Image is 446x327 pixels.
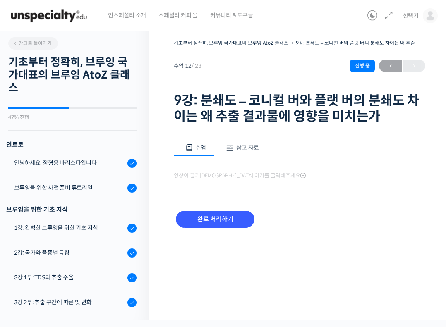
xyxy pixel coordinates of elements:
[14,298,125,307] div: 3강 2부: 추출 구간에 따른 맛 변화
[6,139,137,150] h3: 인트로
[174,172,306,179] span: 영상이 끊기[DEMOGRAPHIC_DATA] 여기를 클릭해주세요
[403,12,419,19] span: 한택기
[174,93,425,124] h1: 9강: 분쇄도 – 코니컬 버와 플랫 버의 분쇄도 차이는 왜 추출 결과물에 영향을 미치는가
[14,273,125,282] div: 3강 1부: TDS와 추출 수율
[379,60,402,72] span: ←
[12,40,52,46] span: 강의로 돌아가기
[379,60,402,72] a: ←이전
[14,183,125,192] div: 브루잉을 위한 사전 준비 튜토리얼
[14,158,125,167] div: 안녕하세요, 정형용 바리스타입니다.
[174,63,201,69] span: 수업 12
[8,115,137,120] div: 47% 진행
[350,60,375,72] div: 진행 중
[195,144,206,151] span: 수업
[236,144,259,151] span: 참고 자료
[174,40,288,46] a: 기초부터 정확히, 브루잉 국가대표의 브루잉 AtoZ 클래스
[6,204,137,215] div: 브루잉을 위한 기초 지식
[8,37,58,50] a: 강의로 돌아가기
[192,62,201,69] span: / 23
[8,56,137,95] h2: 기초부터 정확히, 브루잉 국가대표의 브루잉 AtoZ 클래스
[14,248,125,257] div: 2강: 국가와 품종별 특징
[176,211,254,228] input: 완료 처리하기
[14,223,125,232] div: 1강: 완벽한 브루잉을 위한 기초 지식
